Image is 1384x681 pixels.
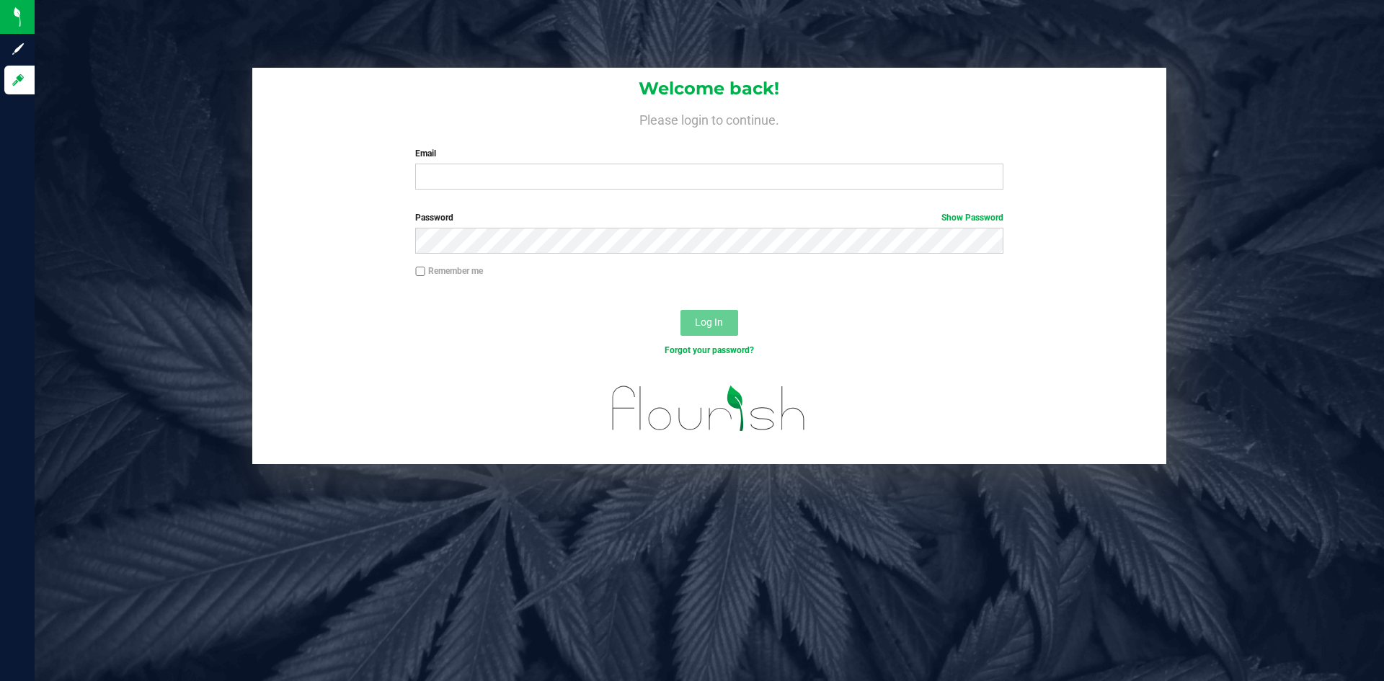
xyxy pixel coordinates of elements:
[680,310,738,336] button: Log In
[415,213,453,223] span: Password
[11,73,25,87] inline-svg: Log in
[941,213,1003,223] a: Show Password
[415,267,425,277] input: Remember me
[252,79,1166,98] h1: Welcome back!
[415,147,1003,160] label: Email
[695,316,723,328] span: Log In
[252,110,1166,127] h4: Please login to continue.
[11,42,25,56] inline-svg: Sign up
[415,264,483,277] label: Remember me
[595,372,823,445] img: flourish_logo.svg
[665,345,754,355] a: Forgot your password?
